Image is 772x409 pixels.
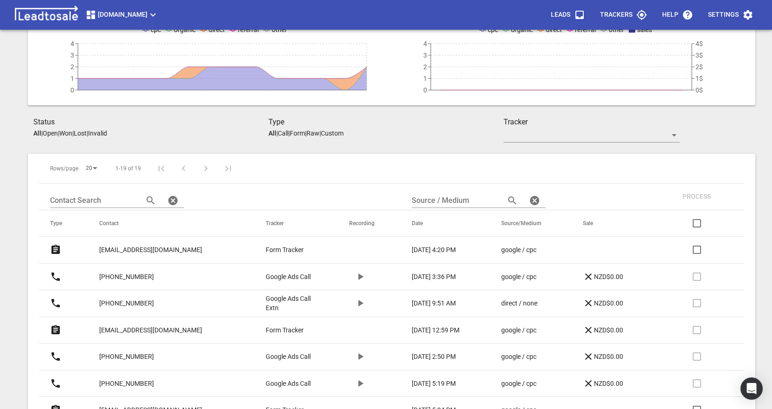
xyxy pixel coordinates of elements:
[423,63,427,71] tspan: 2
[583,325,638,336] a: NZD$0.00
[115,165,141,173] span: 1-19 of 19
[266,352,312,362] a: Google Ads Call
[266,325,312,335] a: Form Tracker
[583,378,638,389] a: NZD$0.00
[266,294,312,313] a: Google Ads Call Extn
[412,299,464,308] a: [DATE] 9:51 AM
[272,26,287,33] span: other
[501,379,546,389] a: google / cpc
[501,379,536,389] p: google / cpc
[319,130,321,137] span: |
[255,210,338,237] th: Tracker
[99,352,154,362] p: [PHONE_NUMBER]
[209,26,225,33] span: direct
[583,298,623,309] p: NZD$0.00
[99,266,154,288] a: [PHONE_NUMBER]
[99,299,154,308] p: [PHONE_NUMBER]
[609,26,624,33] span: other
[70,40,74,47] tspan: 4
[268,130,276,137] aside: All
[412,245,464,255] a: [DATE] 4:20 PM
[695,63,703,71] tspan: 2$
[575,26,596,33] span: referral
[412,299,456,308] p: [DATE] 9:51 AM
[412,379,456,389] p: [DATE] 5:19 PM
[266,325,304,335] p: Form Tracker
[546,26,562,33] span: direct
[412,245,456,255] p: [DATE] 4:20 PM
[266,379,312,389] a: Google Ads Call
[99,379,154,389] p: [PHONE_NUMBER]
[50,325,61,336] svg: Form
[412,272,464,282] a: [DATE] 3:36 PM
[423,86,427,94] tspan: 0
[501,245,536,255] p: google / cpc
[412,272,456,282] p: [DATE] 3:36 PM
[501,325,536,335] p: google / cpc
[583,271,623,282] p: NZD$0.00
[401,210,490,237] th: Date
[50,378,61,389] svg: Call
[423,75,427,82] tspan: 1
[501,272,546,282] a: google / cpc
[412,325,459,335] p: [DATE] 12:59 PM
[695,86,703,94] tspan: 0$
[87,130,88,137] span: |
[695,75,703,82] tspan: 1$
[39,210,88,237] th: Type
[511,26,533,33] span: organic
[50,298,61,309] svg: Call
[583,351,623,362] p: NZD$0.00
[501,299,546,308] a: direct / none
[583,271,638,282] a: NZD$0.00
[99,239,202,261] a: [EMAIL_ADDRESS][DOMAIN_NAME]
[276,130,278,137] span: |
[33,130,41,137] aside: All
[412,352,456,362] p: [DATE] 2:50 PM
[504,117,680,128] h3: Tracker
[637,26,652,33] span: sales
[70,63,74,71] tspan: 2
[99,245,202,255] p: [EMAIL_ADDRESS][DOMAIN_NAME]
[99,292,154,315] a: [PHONE_NUMBER]
[288,130,290,137] span: |
[412,325,464,335] a: [DATE] 12:59 PM
[501,352,546,362] a: google / cpc
[174,26,196,33] span: organic
[583,351,638,362] a: NZD$0.00
[43,130,58,137] p: Open
[99,372,154,395] a: [PHONE_NUMBER]
[88,130,107,137] p: Invalid
[33,117,268,128] h3: Status
[290,130,305,137] p: Form
[59,130,72,137] p: Won
[423,40,427,47] tspan: 4
[501,272,536,282] p: google / cpc
[321,130,344,137] p: Custom
[50,165,78,173] span: Rows/page
[338,210,401,237] th: Recording
[266,245,312,255] a: Form Tracker
[695,52,703,59] tspan: 3$
[740,377,763,400] div: Open Intercom Messenger
[583,325,623,336] p: NZD$0.00
[305,130,306,137] span: |
[266,272,312,282] a: Google Ads Call
[501,325,546,335] a: google / cpc
[41,130,43,137] span: |
[708,10,739,19] p: Settings
[99,272,154,282] p: [PHONE_NUMBER]
[412,352,464,362] a: [DATE] 2:50 PM
[74,130,87,137] p: Lost
[266,379,311,389] p: Google Ads Call
[551,10,570,19] p: Leads
[88,210,255,237] th: Contact
[82,6,162,24] button: [DOMAIN_NAME]
[488,26,498,33] span: cpc
[50,271,61,282] svg: Call
[583,298,638,309] a: NZD$0.00
[695,40,703,47] tspan: 4$
[501,299,537,308] p: direct / none
[583,378,623,389] p: NZD$0.00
